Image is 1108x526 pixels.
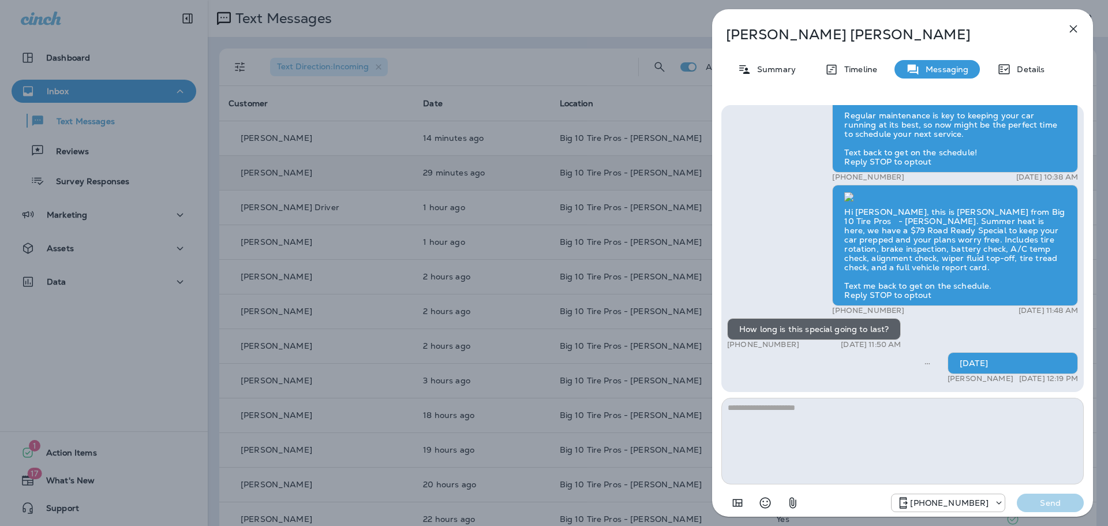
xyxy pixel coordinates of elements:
p: [DATE] 11:48 AM [1019,306,1078,315]
p: [PHONE_NUMBER] [832,306,904,315]
p: [PERSON_NAME] [PERSON_NAME] [726,27,1041,43]
div: Hi [PERSON_NAME], it's been six months since we last serviced your vehicle at Big 10 Tire Pros - ... [832,68,1078,173]
div: Hi [PERSON_NAME], this is [PERSON_NAME] from Big 10 Tire Pros - [PERSON_NAME]. Summer heat is her... [832,185,1078,306]
button: Select an emoji [754,491,777,514]
p: [PHONE_NUMBER] [832,173,904,182]
p: Summary [751,65,796,74]
p: [DATE] 10:38 AM [1016,173,1078,182]
p: [DATE] 11:50 AM [841,340,901,349]
p: [PHONE_NUMBER] [910,498,989,508]
p: [DATE] 12:19 PM [1019,374,1078,383]
span: Sent [924,357,930,368]
p: Details [1011,65,1045,74]
div: [DATE] [948,352,1078,374]
p: [PERSON_NAME] [948,374,1013,383]
p: Timeline [839,65,877,74]
div: +1 (601) 808-4206 [892,496,1005,510]
p: Messaging [920,65,968,74]
button: Add in a premade template [726,491,749,514]
div: How long is this special going to last? [727,318,901,340]
img: twilio-download [844,192,854,202]
p: [PHONE_NUMBER] [727,340,799,349]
